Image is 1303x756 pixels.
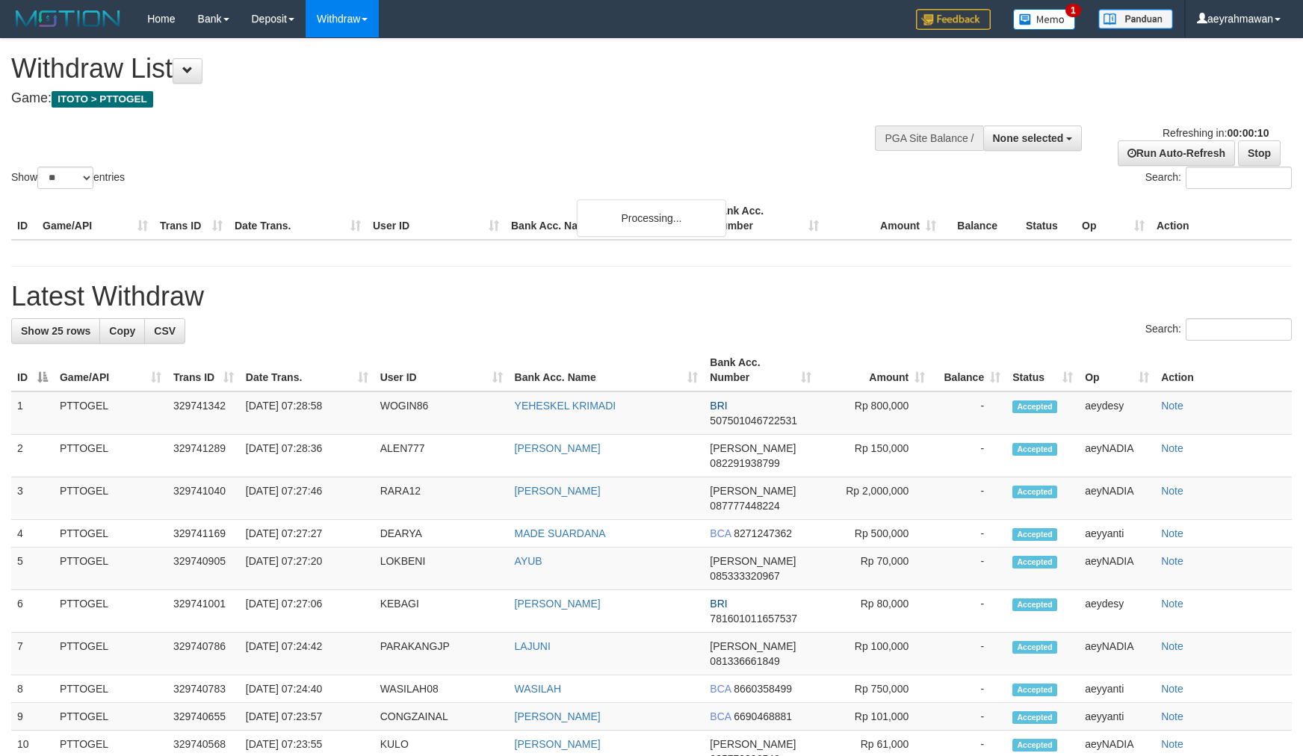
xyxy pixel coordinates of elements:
td: - [931,435,1006,477]
td: PTTOGEL [54,391,167,435]
span: Accepted [1012,684,1057,696]
select: Showentries [37,167,93,189]
a: Note [1161,598,1183,610]
span: Copy [109,325,135,337]
a: [PERSON_NAME] [515,598,601,610]
span: 1 [1065,4,1081,17]
td: aeyNADIA [1079,477,1155,520]
th: Bank Acc. Number [708,197,825,240]
label: Show entries [11,167,125,189]
td: [DATE] 07:27:20 [240,548,374,590]
td: LOKBENI [374,548,509,590]
td: aeydesy [1079,391,1155,435]
strong: 00:00:10 [1227,127,1269,139]
span: [PERSON_NAME] [710,485,796,497]
span: BCA [710,683,731,695]
div: Processing... [577,199,726,237]
a: [PERSON_NAME] [515,710,601,722]
td: aeyNADIA [1079,633,1155,675]
th: Bank Acc. Name: activate to sort column ascending [509,349,705,391]
th: User ID [367,197,505,240]
td: [DATE] 07:27:27 [240,520,374,548]
input: Search: [1186,167,1292,189]
span: Show 25 rows [21,325,90,337]
th: Action [1155,349,1292,391]
span: Accepted [1012,443,1057,456]
span: Copy 8660358499 to clipboard [734,683,792,695]
td: aeyyanti [1079,675,1155,703]
td: PTTOGEL [54,703,167,731]
td: 329741289 [167,435,240,477]
span: Copy 8271247362 to clipboard [734,527,792,539]
td: Rp 70,000 [817,548,931,590]
a: Note [1161,710,1183,722]
td: aeyyanti [1079,703,1155,731]
td: 329741169 [167,520,240,548]
a: Copy [99,318,145,344]
td: [DATE] 07:24:40 [240,675,374,703]
a: Note [1161,738,1183,750]
span: Copy 081336661849 to clipboard [710,655,779,667]
span: None selected [993,132,1064,144]
span: [PERSON_NAME] [710,555,796,567]
th: Trans ID: activate to sort column ascending [167,349,240,391]
th: Op [1076,197,1151,240]
span: BRI [710,598,727,610]
td: - [931,477,1006,520]
h1: Latest Withdraw [11,282,1292,312]
td: aeyyanti [1079,520,1155,548]
span: BCA [710,527,731,539]
td: Rp 150,000 [817,435,931,477]
th: Date Trans.: activate to sort column ascending [240,349,374,391]
span: [PERSON_NAME] [710,640,796,652]
a: YEHESKEL KRIMADI [515,400,616,412]
td: 2 [11,435,54,477]
td: 8 [11,675,54,703]
th: Bank Acc. Number: activate to sort column ascending [704,349,817,391]
span: Accepted [1012,598,1057,611]
span: BRI [710,400,727,412]
a: CSV [144,318,185,344]
td: - [931,590,1006,633]
td: 7 [11,633,54,675]
span: Copy 781601011657537 to clipboard [710,613,797,625]
a: Note [1161,555,1183,567]
td: PARAKANGJP [374,633,509,675]
td: Rp 101,000 [817,703,931,731]
td: PTTOGEL [54,633,167,675]
td: Rp 800,000 [817,391,931,435]
span: Refreshing in: [1163,127,1269,139]
td: 1 [11,391,54,435]
td: PTTOGEL [54,520,167,548]
td: KEBAGI [374,590,509,633]
th: Balance [942,197,1020,240]
td: 329740786 [167,633,240,675]
td: 329741001 [167,590,240,633]
a: Note [1161,640,1183,652]
span: Accepted [1012,556,1057,568]
th: Bank Acc. Name [505,197,708,240]
th: Amount: activate to sort column ascending [817,349,931,391]
a: [PERSON_NAME] [515,738,601,750]
span: CSV [154,325,176,337]
td: PTTOGEL [54,548,167,590]
a: Note [1161,442,1183,454]
td: - [931,548,1006,590]
a: Note [1161,400,1183,412]
td: ALEN777 [374,435,509,477]
a: Stop [1238,140,1281,166]
span: [PERSON_NAME] [710,738,796,750]
span: Copy 085333320967 to clipboard [710,570,779,582]
td: 329740783 [167,675,240,703]
a: MADE SUARDANA [515,527,606,539]
th: ID [11,197,37,240]
span: Accepted [1012,486,1057,498]
td: PTTOGEL [54,675,167,703]
a: Note [1161,485,1183,497]
img: MOTION_logo.png [11,7,125,30]
td: 4 [11,520,54,548]
h4: Game: [11,91,854,106]
td: Rp 100,000 [817,633,931,675]
th: Game/API [37,197,154,240]
img: Feedback.jpg [916,9,991,30]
